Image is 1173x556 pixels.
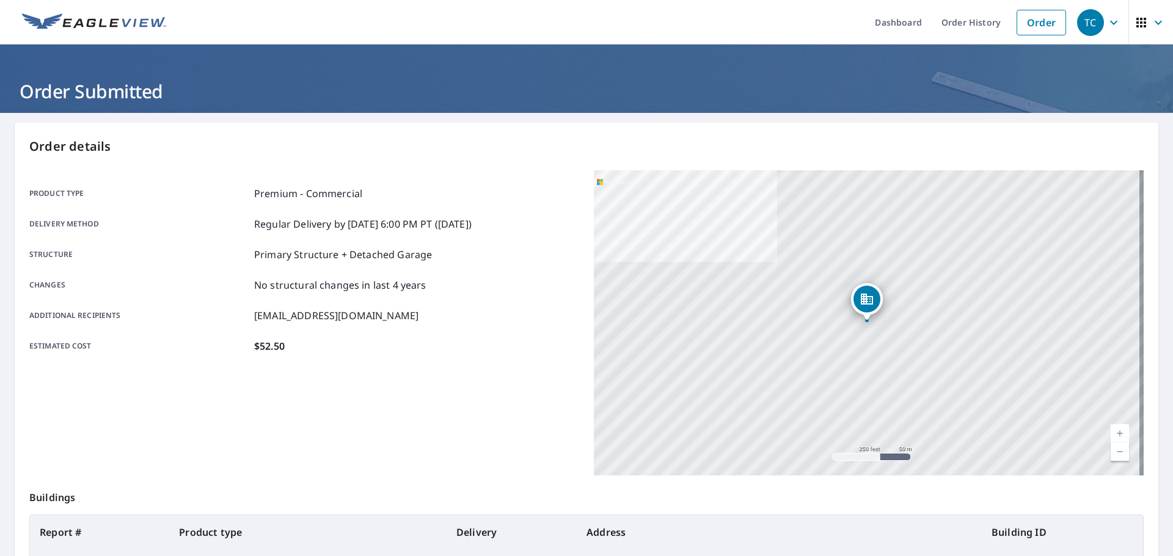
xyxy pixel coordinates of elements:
p: Product type [29,186,249,201]
th: Address [577,515,982,549]
p: Additional recipients [29,308,249,323]
div: Dropped pin, building 1, Commercial property, 1385 Collier Rd NW Atlanta, GA 30318 [851,283,883,321]
p: [EMAIL_ADDRESS][DOMAIN_NAME] [254,308,418,323]
p: Estimated cost [29,339,249,353]
th: Product type [169,515,447,549]
p: Order details [29,137,1144,156]
p: $52.50 [254,339,285,353]
a: Current Level 17, Zoom In [1111,424,1129,442]
p: Delivery method [29,217,249,231]
div: TC [1077,9,1104,36]
p: Buildings [29,475,1144,514]
p: Changes [29,278,249,292]
p: Regular Delivery by [DATE] 6:00 PM PT ([DATE]) [254,217,472,231]
p: Primary Structure + Detached Garage [254,247,432,262]
a: Order [1017,10,1066,35]
a: Current Level 17, Zoom Out [1111,442,1129,461]
p: Premium - Commercial [254,186,362,201]
th: Delivery [447,515,577,549]
th: Report # [30,515,169,549]
p: No structural changes in last 4 years [254,278,426,292]
p: Structure [29,247,249,262]
th: Building ID [982,515,1143,549]
img: EV Logo [22,13,166,32]
h1: Order Submitted [15,79,1158,104]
